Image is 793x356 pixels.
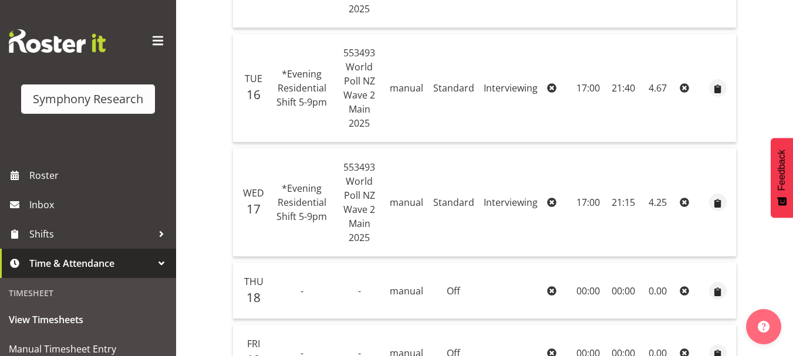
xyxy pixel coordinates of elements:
img: help-xxl-2.png [758,321,770,333]
td: 00:00 [607,263,640,319]
td: Standard [428,148,479,257]
span: - [301,284,303,297]
td: 21:15 [607,148,640,257]
td: 21:40 [607,34,640,143]
span: 18 [247,289,261,306]
td: 17:00 [569,148,607,257]
a: View Timesheets [3,305,173,334]
td: 00:00 [569,263,607,319]
span: Interviewing [484,82,538,94]
span: manual [390,196,423,209]
img: Rosterit website logo [9,29,106,53]
span: Time & Attendance [29,255,153,272]
td: 17:00 [569,34,607,143]
span: Thu [244,275,264,288]
span: 17 [247,201,261,217]
span: Feedback [777,150,787,191]
span: Interviewing [484,196,538,209]
span: *Evening Residential Shift 5-9pm [276,67,327,109]
span: Fri [247,337,260,350]
span: 553493 World Poll NZ Wave 2 Main 2025 [343,46,375,130]
button: Feedback - Show survey [771,138,793,218]
td: 4.67 [640,34,675,143]
span: Inbox [29,196,170,213]
span: *Evening Residential Shift 5-9pm [276,182,327,223]
td: 4.25 [640,148,675,257]
td: 0.00 [640,263,675,319]
td: Standard [428,34,479,143]
span: - [358,284,361,297]
span: View Timesheets [9,311,167,328]
span: 553493 World Poll NZ Wave 2 Main 2025 [343,161,375,244]
span: Tue [245,72,262,85]
span: Shifts [29,225,153,243]
td: Off [428,263,479,319]
span: Roster [29,167,170,184]
span: 16 [247,86,261,103]
div: Symphony Research [33,90,143,108]
span: manual [390,82,423,94]
div: Timesheet [3,281,173,305]
span: manual [390,284,423,297]
span: Wed [243,187,264,199]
